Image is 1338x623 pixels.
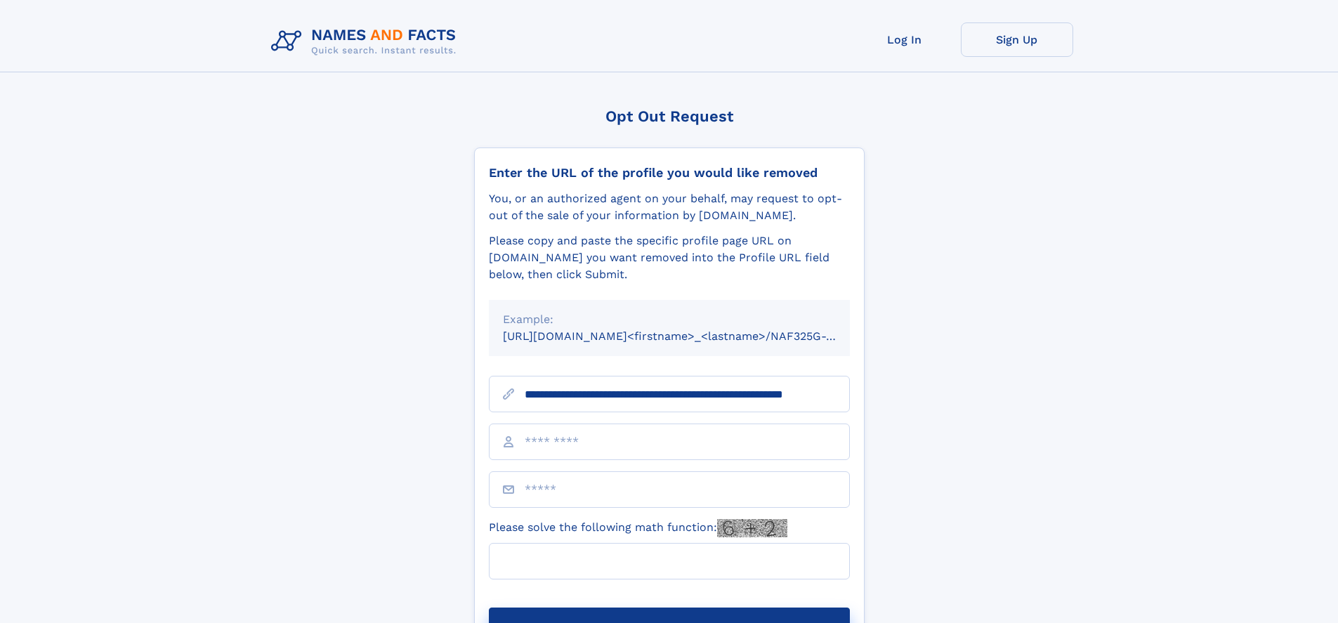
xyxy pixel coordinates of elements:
[489,165,850,181] div: Enter the URL of the profile you would like removed
[503,311,836,328] div: Example:
[489,232,850,283] div: Please copy and paste the specific profile page URL on [DOMAIN_NAME] you want removed into the Pr...
[489,519,787,537] label: Please solve the following math function:
[848,22,961,57] a: Log In
[489,190,850,224] div: You, or an authorized agent on your behalf, may request to opt-out of the sale of your informatio...
[474,107,865,125] div: Opt Out Request
[961,22,1073,57] a: Sign Up
[265,22,468,60] img: Logo Names and Facts
[503,329,877,343] small: [URL][DOMAIN_NAME]<firstname>_<lastname>/NAF325G-xxxxxxxx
